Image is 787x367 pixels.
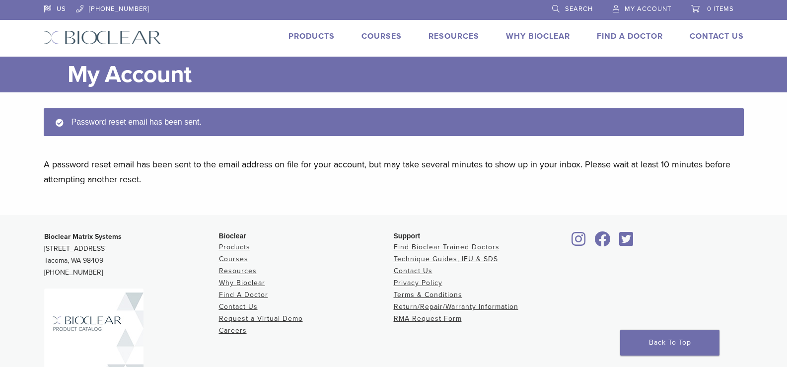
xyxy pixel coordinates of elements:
a: Bioclear [569,237,589,247]
span: Support [394,232,421,240]
h1: My Account [68,57,744,92]
div: Password reset email has been sent. [44,108,744,136]
a: Contact Us [219,302,258,311]
a: Why Bioclear [219,279,265,287]
a: Why Bioclear [506,31,570,41]
a: Find Bioclear Trained Doctors [394,243,500,251]
a: Courses [219,255,248,263]
a: Bioclear [616,237,637,247]
a: Back To Top [620,330,719,356]
a: Bioclear [591,237,614,247]
a: Technique Guides, IFU & SDS [394,255,498,263]
a: Request a Virtual Demo [219,314,303,323]
a: Privacy Policy [394,279,442,287]
span: Bioclear [219,232,246,240]
p: A password reset email has been sent to the email address on file for your account, but may take ... [44,157,744,187]
a: RMA Request Form [394,314,462,323]
a: Terms & Conditions [394,291,462,299]
span: 0 items [707,5,734,13]
p: [STREET_ADDRESS] Tacoma, WA 98409 [PHONE_NUMBER] [44,231,219,279]
a: Contact Us [690,31,744,41]
a: Resources [429,31,479,41]
a: Products [219,243,250,251]
span: My Account [625,5,671,13]
strong: Bioclear Matrix Systems [44,232,122,241]
a: Contact Us [394,267,432,275]
a: Careers [219,326,247,335]
a: Find A Doctor [597,31,663,41]
a: Return/Repair/Warranty Information [394,302,518,311]
a: Resources [219,267,257,275]
a: Products [288,31,335,41]
a: Find A Doctor [219,291,268,299]
span: Search [565,5,593,13]
a: Courses [361,31,402,41]
img: Bioclear [44,30,161,45]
